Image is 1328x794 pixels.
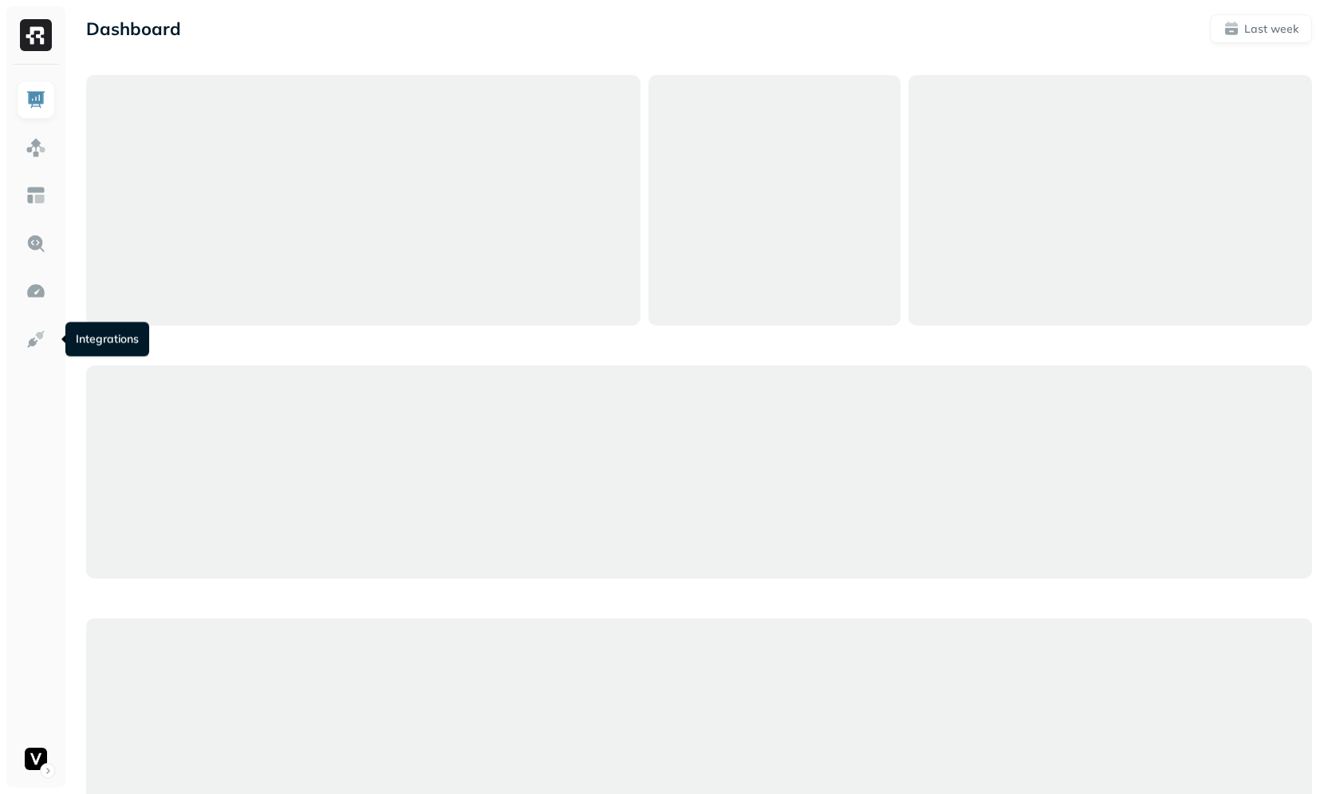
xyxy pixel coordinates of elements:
[86,18,181,40] p: Dashboard
[26,185,46,206] img: Asset Explorer
[26,281,46,302] img: Optimization
[20,19,52,51] img: Ryft
[65,322,149,357] div: Integrations
[26,89,46,110] img: Dashboard
[26,233,46,254] img: Query Explorer
[26,137,46,158] img: Assets
[25,748,47,770] img: Voodoo
[1210,14,1312,43] button: Last week
[26,329,46,350] img: Integrations
[1244,22,1298,37] p: Last week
